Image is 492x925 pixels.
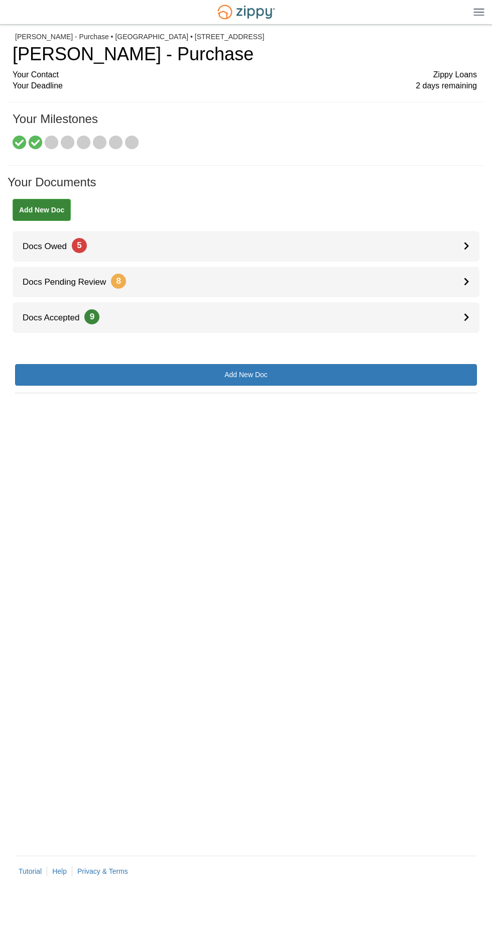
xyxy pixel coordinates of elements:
a: Docs Pending Review8 [13,267,479,297]
a: Privacy & Terms [77,867,128,875]
a: Help [52,867,67,875]
a: Tutorial [19,867,42,875]
a: Add New Doc [13,199,71,221]
span: 9 [84,309,99,324]
span: Docs Owed [13,242,87,251]
div: [PERSON_NAME] - Purchase • [GEOGRAPHIC_DATA] • [STREET_ADDRESS] [15,33,477,41]
span: Docs Pending Review [13,277,126,287]
span: 2 days remaining [416,80,477,92]
span: Docs Accepted [13,313,99,322]
img: Mobile Dropdown Menu [473,8,484,16]
h1: Your Milestones [13,112,477,136]
span: Zippy Loans [433,69,477,81]
span: 5 [72,238,87,253]
div: Your Deadline [13,80,477,92]
h1: [PERSON_NAME] - Purchase [13,44,477,64]
a: Docs Accepted9 [13,302,479,333]
a: Add New Doc [15,364,477,386]
span: 8 [111,274,126,289]
h1: Your Documents [8,176,484,199]
div: Your Contact [13,69,477,81]
a: Docs Owed5 [13,231,479,262]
